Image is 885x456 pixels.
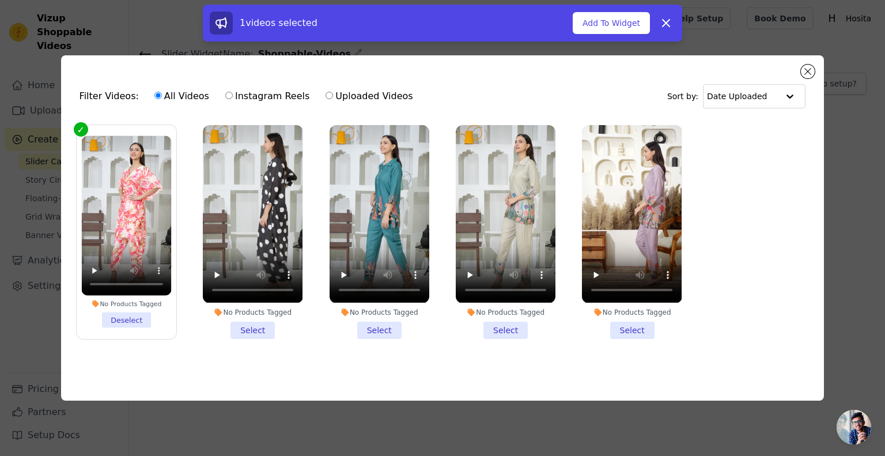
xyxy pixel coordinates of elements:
label: Instagram Reels [225,89,310,104]
div: Filter Videos: [80,83,419,110]
span: 1 videos selected [240,17,317,28]
div: No Products Tagged [203,308,302,317]
div: Sort by: [667,84,806,108]
div: No Products Tagged [582,308,682,317]
label: Uploaded Videos [325,89,413,104]
div: No Products Tagged [456,308,555,317]
div: No Products Tagged [330,308,429,317]
div: No Products Tagged [81,300,171,308]
a: Open chat [837,410,871,444]
button: Add To Widget [573,12,650,34]
label: All Videos [154,89,210,104]
button: Close modal [801,65,815,78]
